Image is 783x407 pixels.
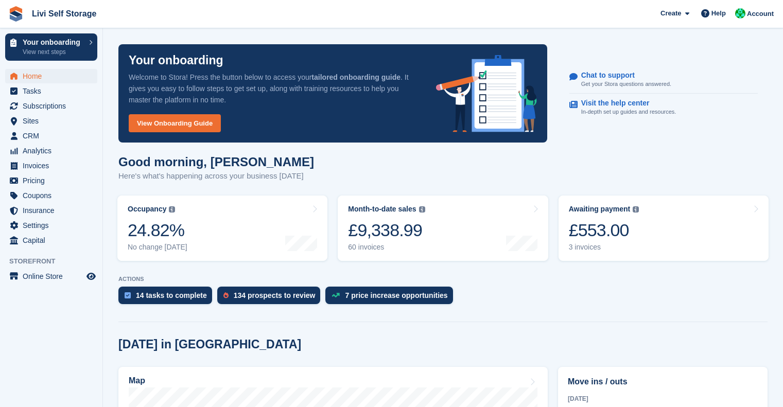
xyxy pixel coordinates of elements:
span: Storefront [9,256,102,267]
a: Month-to-date sales £9,338.99 60 invoices [338,196,548,261]
span: Insurance [23,203,84,218]
div: 60 invoices [348,243,425,252]
img: stora-icon-8386f47178a22dfd0bd8f6a31ec36ba5ce8667c1dd55bd0f319d3a0aa187defe.svg [8,6,24,22]
a: Visit the help center In-depth set up guides and resources. [569,94,758,121]
a: menu [5,158,97,173]
p: Here's what's happening across your business [DATE] [118,170,314,182]
a: View Onboarding Guide [129,114,221,132]
a: menu [5,188,97,203]
a: menu [5,269,97,284]
a: menu [5,233,97,247]
div: £553.00 [569,220,639,241]
img: prospect-51fa495bee0391a8d652442698ab0144808aea92771e9ea1ae160a38d050c398.svg [223,292,229,298]
img: icon-info-grey-7440780725fd019a000dd9b08b2336e03edf1995a4989e88bcd33f0948082b44.svg [419,206,425,213]
div: Awaiting payment [569,205,631,214]
a: Chat to support Get your Stora questions answered. [569,66,758,94]
img: price_increase_opportunities-93ffe204e8149a01c8c9dc8f82e8f89637d9d84a8eef4429ea346261dce0b2c0.svg [332,293,340,297]
a: menu [5,84,97,98]
span: Capital [23,233,84,247]
span: Settings [23,218,84,233]
a: 14 tasks to complete [118,287,217,309]
span: Subscriptions [23,99,84,113]
span: Analytics [23,144,84,158]
span: Account [747,9,774,19]
a: menu [5,129,97,143]
span: Invoices [23,158,84,173]
div: £9,338.99 [348,220,425,241]
div: Occupancy [128,205,166,214]
div: 14 tasks to complete [136,291,207,299]
a: Your onboarding View next steps [5,33,97,61]
a: menu [5,173,97,188]
div: [DATE] [568,394,758,403]
a: menu [5,114,97,128]
div: 3 invoices [569,243,639,252]
span: Coupons [23,188,84,203]
a: menu [5,99,97,113]
div: 7 price increase opportunities [345,291,447,299]
a: menu [5,203,97,218]
p: ACTIONS [118,276,768,282]
p: Get your Stora questions answered. [581,80,671,89]
img: icon-info-grey-7440780725fd019a000dd9b08b2336e03edf1995a4989e88bcd33f0948082b44.svg [169,206,175,213]
a: 7 price increase opportunities [325,287,458,309]
div: No change [DATE] [128,243,187,252]
div: 134 prospects to review [234,291,316,299]
span: Tasks [23,84,84,98]
h2: Move ins / outs [568,376,758,388]
p: Your onboarding [129,55,223,66]
p: In-depth set up guides and resources. [581,108,676,116]
img: task-75834270c22a3079a89374b754ae025e5fb1db73e45f91037f5363f120a921f8.svg [125,292,131,298]
img: icon-info-grey-7440780725fd019a000dd9b08b2336e03edf1995a4989e88bcd33f0948082b44.svg [633,206,639,213]
h2: [DATE] in [GEOGRAPHIC_DATA] [118,338,301,351]
span: Help [711,8,726,19]
span: Create [660,8,681,19]
a: menu [5,218,97,233]
div: Month-to-date sales [348,205,416,214]
span: Sites [23,114,84,128]
a: menu [5,69,97,83]
div: 24.82% [128,220,187,241]
img: onboarding-info-6c161a55d2c0e0a8cae90662b2fe09162a5109e8cc188191df67fb4f79e88e88.svg [436,55,537,132]
h1: Good morning, [PERSON_NAME] [118,155,314,169]
span: Pricing [23,173,84,188]
a: menu [5,144,97,158]
h2: Map [129,376,145,385]
p: View next steps [23,47,84,57]
span: Online Store [23,269,84,284]
p: Visit the help center [581,99,668,108]
strong: tailored onboarding guide [311,73,401,81]
a: Occupancy 24.82% No change [DATE] [117,196,327,261]
a: Livi Self Storage [28,5,100,22]
p: Chat to support [581,71,663,80]
span: CRM [23,129,84,143]
a: 134 prospects to review [217,287,326,309]
a: Awaiting payment £553.00 3 invoices [559,196,769,261]
p: Your onboarding [23,39,84,46]
img: Joe Robertson [735,8,745,19]
a: Preview store [85,270,97,282]
span: Home [23,69,84,83]
p: Welcome to Stora! Press the button below to access your . It gives you easy to follow steps to ge... [129,72,420,105]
